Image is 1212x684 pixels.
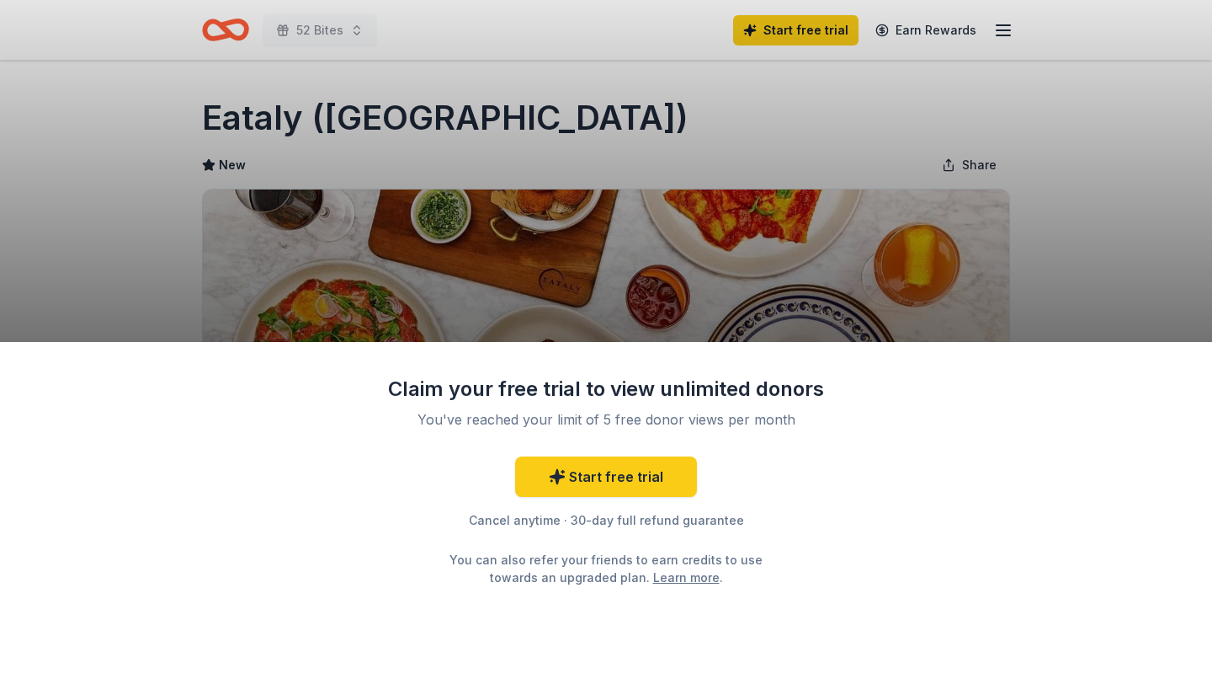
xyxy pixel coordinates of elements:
[434,551,778,586] div: You can also refer your friends to earn credits to use towards an upgraded plan. .
[515,457,697,497] a: Start free trial
[387,510,825,531] div: Cancel anytime · 30-day full refund guarantee
[653,569,720,586] a: Learn more
[407,409,805,430] div: You've reached your limit of 5 free donor views per month
[387,376,825,403] div: Claim your free trial to view unlimited donors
